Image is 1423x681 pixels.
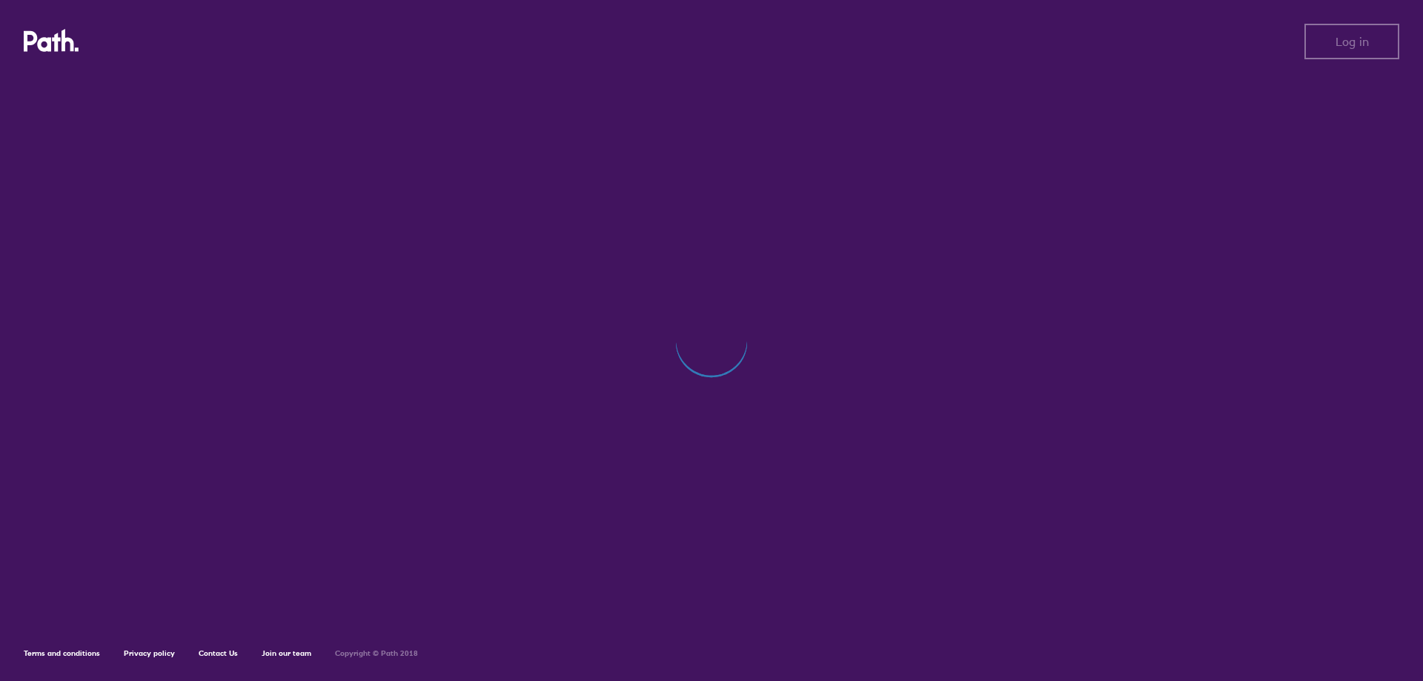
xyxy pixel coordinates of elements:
[1336,35,1369,48] span: Log in
[24,648,100,658] a: Terms and conditions
[262,648,311,658] a: Join our team
[335,649,418,658] h6: Copyright © Path 2018
[1304,24,1399,59] button: Log in
[199,648,238,658] a: Contact Us
[124,648,175,658] a: Privacy policy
